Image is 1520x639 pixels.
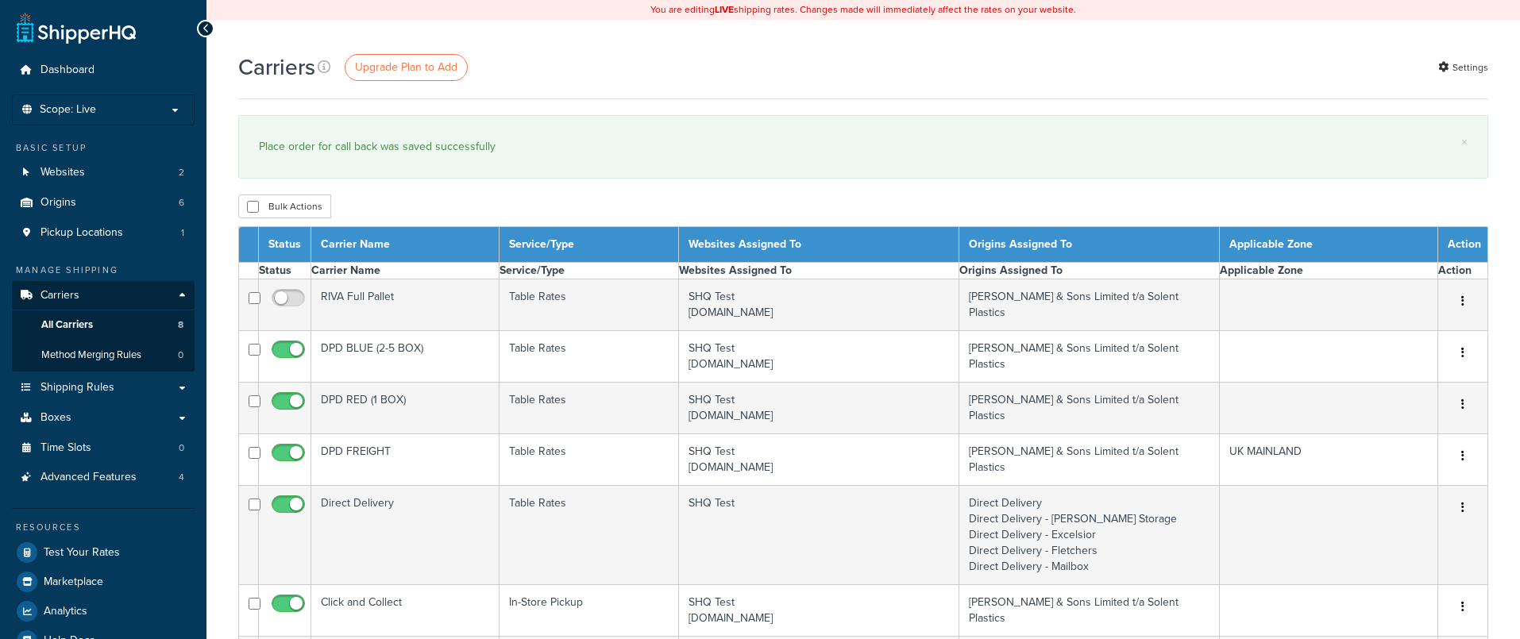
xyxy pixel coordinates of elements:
td: DPD BLUE (2-5 BOX) [311,331,500,383]
span: Pickup Locations [41,226,123,240]
a: ShipperHQ Home [17,12,136,44]
span: 6 [179,196,184,210]
span: Carriers [41,289,79,302]
td: SHQ Test [DOMAIN_NAME] [679,279,959,331]
th: Origins Assigned To [959,263,1220,279]
td: Table Rates [499,434,678,486]
td: SHQ Test [679,486,959,585]
li: Origins [12,188,195,217]
a: All Carriers 8 [12,310,195,340]
a: Settings [1438,56,1488,79]
th: Status [259,227,311,263]
li: All Carriers [12,310,195,340]
span: 4 [179,471,184,484]
th: Applicable Zone [1220,227,1438,263]
a: Carriers [12,281,195,310]
th: Websites Assigned To [679,227,959,263]
a: Advanced Features 4 [12,463,195,492]
td: Direct Delivery [311,486,500,585]
a: Method Merging Rules 0 [12,341,195,370]
div: Place order for call back was saved successfully [259,136,1468,158]
a: Analytics [12,597,195,626]
span: Method Merging Rules [41,348,141,362]
span: 8 [178,318,183,332]
span: Origins [41,196,76,210]
span: Test Your Rates [44,546,120,560]
span: Marketplace [44,575,103,589]
span: 0 [178,348,183,362]
span: Shipping Rules [41,381,114,395]
td: UK MAINLAND [1220,434,1438,486]
a: Boxes [12,403,195,433]
td: [PERSON_NAME] & Sons Limited t/a Solent Plastics [959,434,1220,486]
a: × [1461,136,1468,148]
a: Shipping Rules [12,373,195,402]
li: Method Merging Rules [12,341,195,370]
td: [PERSON_NAME] & Sons Limited t/a Solent Plastics [959,383,1220,434]
td: SHQ Test [DOMAIN_NAME] [679,585,959,637]
td: Table Rates [499,279,678,331]
th: Action [1438,227,1488,263]
a: Dashboard [12,56,195,85]
th: Carrier Name [311,227,500,263]
th: Origins Assigned To [959,227,1220,263]
li: Carriers [12,281,195,371]
td: SHQ Test [DOMAIN_NAME] [679,434,959,486]
a: Origins 6 [12,188,195,217]
b: LIVE [715,2,734,17]
span: 1 [181,226,184,240]
th: Service/Type [499,263,678,279]
span: Time Slots [41,441,91,455]
button: Bulk Actions [238,194,331,218]
span: 2 [179,166,184,179]
td: Table Rates [499,383,678,434]
th: Carrier Name [311,263,500,279]
span: 0 [179,441,184,455]
a: Test Your Rates [12,538,195,567]
th: Status [259,263,311,279]
td: SHQ Test [DOMAIN_NAME] [679,383,959,434]
td: [PERSON_NAME] & Sons Limited t/a Solent Plastics [959,279,1220,331]
a: Marketplace [12,568,195,596]
span: Websites [41,166,85,179]
li: Advanced Features [12,463,195,492]
a: Time Slots 0 [12,433,195,463]
div: Manage Shipping [12,264,195,277]
td: DPD FREIGHT [311,434,500,486]
th: Action [1438,263,1488,279]
td: DPD RED (1 BOX) [311,383,500,434]
div: Resources [12,521,195,534]
td: RIVA Full Pallet [311,279,500,331]
td: [PERSON_NAME] & Sons Limited t/a Solent Plastics [959,331,1220,383]
div: Basic Setup [12,141,195,155]
span: Analytics [44,605,87,618]
td: Table Rates [499,331,678,383]
th: Websites Assigned To [679,263,959,279]
th: Applicable Zone [1220,263,1438,279]
td: In-Store Pickup [499,585,678,637]
a: Websites 2 [12,158,195,187]
a: Upgrade Plan to Add [345,54,468,81]
span: Advanced Features [41,471,137,484]
li: Time Slots [12,433,195,463]
th: Service/Type [499,227,678,263]
td: Click and Collect [311,585,500,637]
a: Pickup Locations 1 [12,218,195,248]
li: Pickup Locations [12,218,195,248]
td: Table Rates [499,486,678,585]
span: All Carriers [41,318,93,332]
span: Boxes [41,411,71,425]
td: [PERSON_NAME] & Sons Limited t/a Solent Plastics [959,585,1220,637]
td: SHQ Test [DOMAIN_NAME] [679,331,959,383]
span: Dashboard [41,64,95,77]
span: Upgrade Plan to Add [355,59,457,75]
li: Websites [12,158,195,187]
span: Scope: Live [40,103,96,117]
h1: Carriers [238,52,315,83]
